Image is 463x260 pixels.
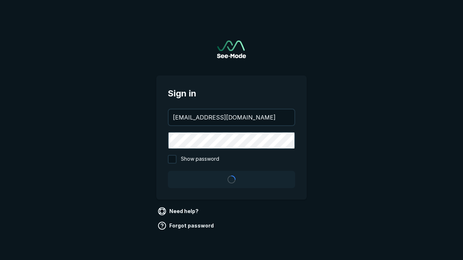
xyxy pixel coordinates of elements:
input: your@email.com [169,109,294,125]
a: Need help? [156,205,201,217]
a: Forgot password [156,220,217,231]
img: See-Mode Logo [217,40,246,58]
a: Go to sign in [217,40,246,58]
span: Sign in [168,87,295,100]
span: Show password [181,155,219,164]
